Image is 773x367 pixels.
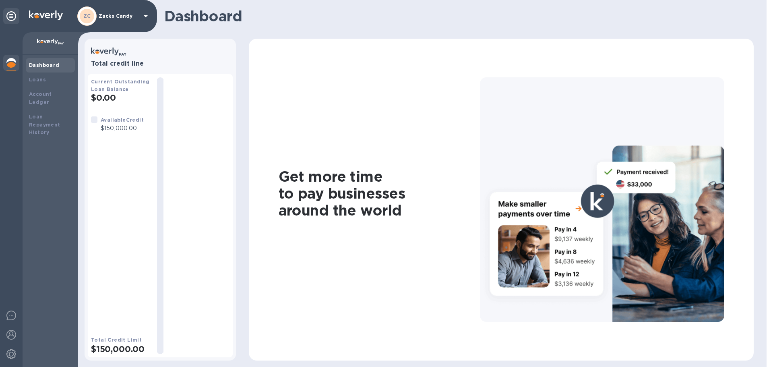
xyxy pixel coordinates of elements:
h1: Get more time to pay businesses around the world [279,168,480,219]
b: Total Credit Limit [91,337,142,343]
div: Unpin categories [3,8,19,24]
b: ZC [83,13,91,19]
b: Current Outstanding Loan Balance [91,79,150,92]
b: Loan Repayment History [29,114,60,136]
b: Account Ledger [29,91,52,105]
h2: $150,000.00 [91,344,151,354]
b: Dashboard [29,62,60,68]
p: $150,000.00 [101,124,144,133]
p: Zacks Candy [99,13,139,19]
h3: Total credit line [91,60,229,68]
b: Available Credit [101,117,144,123]
b: Loans [29,77,46,83]
h2: $0.00 [91,93,151,103]
h1: Dashboard [164,8,750,25]
img: Logo [29,10,63,20]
